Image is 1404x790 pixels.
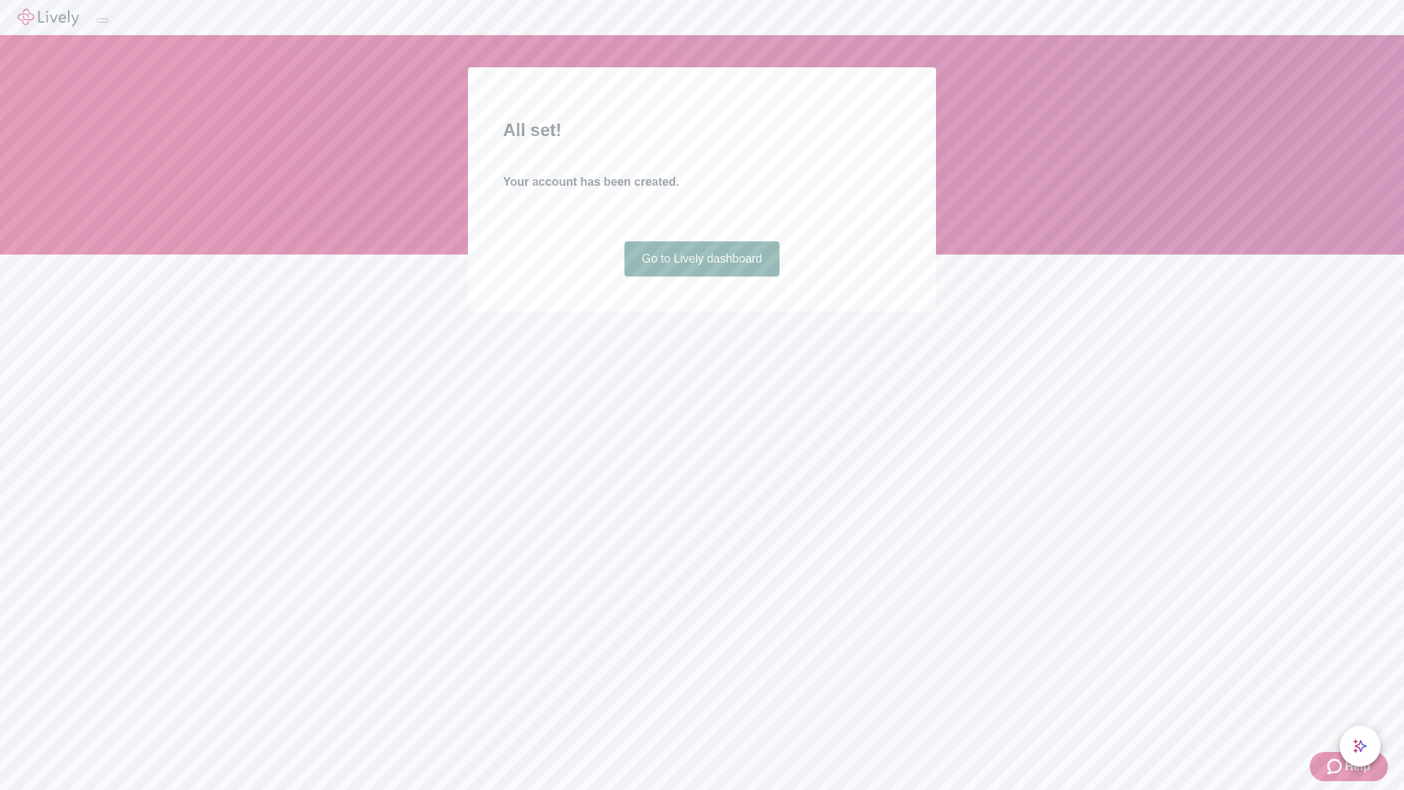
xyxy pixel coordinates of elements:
[503,117,901,143] h2: All set!
[1345,758,1370,775] span: Help
[624,241,780,276] a: Go to Lively dashboard
[1353,739,1367,753] svg: Lively AI Assistant
[503,173,901,191] h4: Your account has been created.
[18,9,79,26] img: Lively
[1340,726,1381,767] button: chat
[97,18,108,23] button: Log out
[1310,752,1388,781] button: Zendesk support iconHelp
[1327,758,1345,775] svg: Zendesk support icon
